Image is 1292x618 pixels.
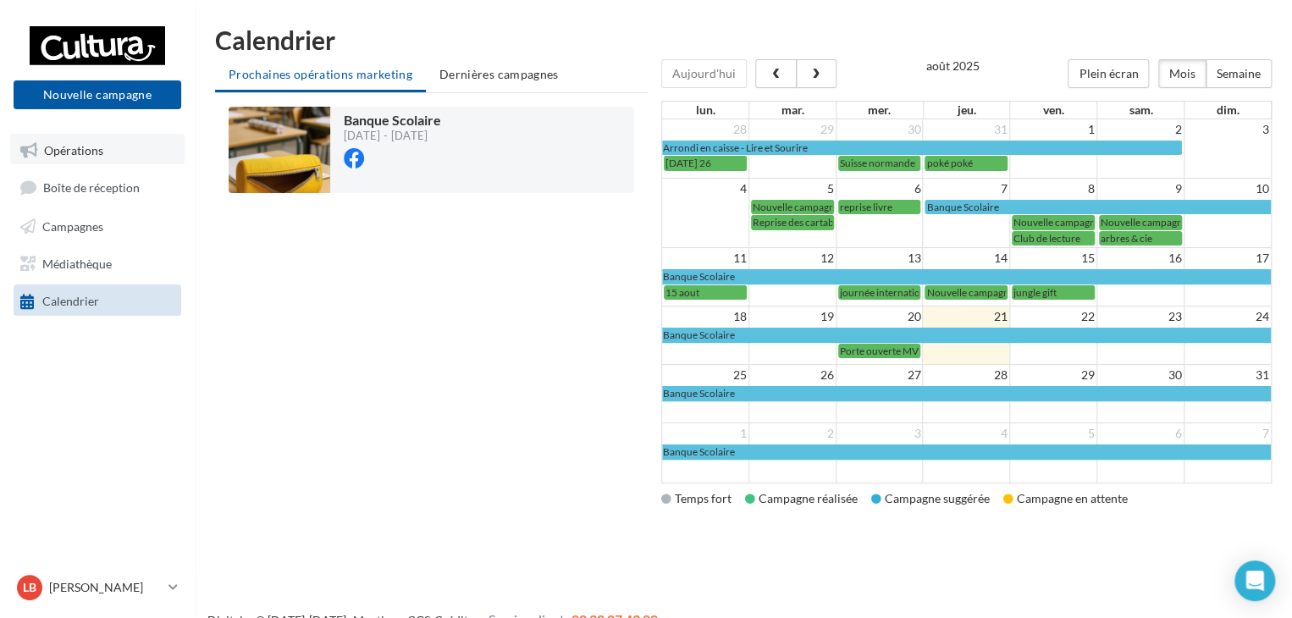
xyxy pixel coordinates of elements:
[836,102,923,119] th: mer.
[49,579,162,596] p: [PERSON_NAME]
[662,248,749,269] td: 11
[344,112,441,128] span: Banque Scolaire
[1099,215,1182,229] a: Nouvelle campagne réseau social du [DATE] 11:54
[836,119,923,140] td: 30
[838,344,921,358] a: Porte ouverte MV
[663,328,735,341] span: Banque Scolaire
[1097,102,1184,119] th: sam.
[1010,248,1097,269] td: 15
[1184,423,1271,444] td: 7
[751,215,834,229] a: Reprise des cartables
[836,423,923,444] td: 3
[1206,59,1272,88] button: Semaine
[1184,102,1272,119] th: dim.
[838,200,921,214] a: reprise livre
[43,180,140,195] span: Boîte de réception
[14,80,181,109] button: Nouvelle campagne
[662,179,749,200] td: 4
[1010,306,1097,328] td: 22
[753,216,846,229] span: Reprise des cartables
[923,248,1010,269] td: 14
[1096,365,1184,386] td: 30
[663,141,808,154] span: Arrondi en caisse - Lire et Sourire
[10,134,185,164] a: Opérations
[665,286,699,299] span: 15 aout
[662,141,1182,155] a: Arrondi en caisse - Lire et Sourire
[1101,232,1152,245] span: arbres & cie
[44,142,103,157] span: Opérations
[926,286,1147,299] span: Nouvelle campagne réseau social du [DATE] 08:31
[23,579,36,596] span: LB
[1012,215,1095,229] a: Nouvelle campagne réseau social du [DATE] 11:38
[745,490,858,507] div: Campagne réalisée
[10,284,185,315] a: Calendrier
[923,423,1010,444] td: 4
[439,67,559,81] span: Dernières campagnes
[42,218,103,233] span: Campagnes
[1096,306,1184,328] td: 23
[836,248,923,269] td: 13
[1012,285,1095,300] a: jungle gift
[661,59,747,88] button: Aujourd'hui
[1184,119,1271,140] td: 3
[926,201,998,213] span: Banque Scolaire
[662,306,749,328] td: 18
[42,294,99,308] span: Calendrier
[871,490,990,507] div: Campagne suggérée
[1184,179,1271,200] td: 10
[838,156,921,170] a: Suisse normande
[1013,232,1080,245] span: Club de lecture
[925,200,1271,214] a: Banque Scolaire
[1096,179,1184,200] td: 9
[10,171,185,202] a: Boîte de réception
[1013,286,1057,299] span: jungle gift
[840,345,919,357] span: Porte ouverte MV
[1012,231,1095,246] a: Club de lecture
[840,286,998,299] span: journée internationale des gauchers
[836,365,923,386] td: 27
[748,179,836,200] td: 5
[663,445,735,458] span: Banque Scolaire
[836,179,923,200] td: 6
[1096,119,1184,140] td: 2
[1013,216,1234,229] span: Nouvelle campagne réseau social du [DATE] 11:38
[748,119,836,140] td: 29
[663,387,735,400] span: Banque Scolaire
[663,270,735,283] span: Banque Scolaire
[1010,423,1097,444] td: 5
[1096,423,1184,444] td: 6
[753,201,974,213] span: Nouvelle campagne réseau social du [DATE] 15:28
[923,102,1010,119] th: jeu.
[923,365,1010,386] td: 28
[748,306,836,328] td: 19
[836,306,923,328] td: 20
[664,156,747,170] a: [DATE] 26
[1234,560,1275,601] div: Open Intercom Messenger
[215,27,1272,52] h1: Calendrier
[748,423,836,444] td: 2
[662,269,1271,284] a: Banque Scolaire
[840,201,892,213] span: reprise livre
[751,200,834,214] a: Nouvelle campagne réseau social du [DATE] 15:28
[1010,102,1097,119] th: ven.
[229,67,412,81] span: Prochaines opérations marketing
[748,102,836,119] th: mar.
[1184,365,1271,386] td: 31
[1068,59,1149,88] button: Plein écran
[665,157,711,169] span: [DATE] 26
[661,490,732,507] div: Temps fort
[662,365,749,386] td: 25
[926,157,972,169] span: poké poké
[662,328,1271,342] a: Banque Scolaire
[840,157,915,169] span: Suisse normande
[10,210,185,240] a: Campagnes
[1010,179,1097,200] td: 8
[748,248,836,269] td: 12
[662,102,749,119] th: lun.
[923,179,1010,200] td: 7
[923,119,1010,140] td: 31
[923,306,1010,328] td: 21
[14,571,181,604] a: LB [PERSON_NAME]
[748,365,836,386] td: 26
[664,285,747,300] a: 15 aout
